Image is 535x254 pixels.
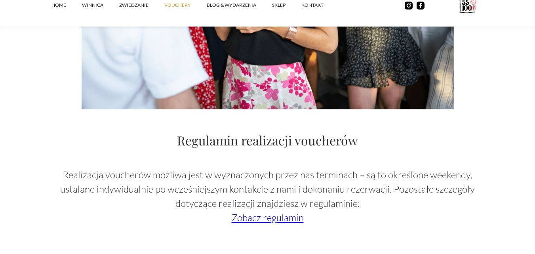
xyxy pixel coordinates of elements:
h1: Regulamin realizacji voucherów [51,132,484,149]
a: Zobacz regulamin [232,212,304,223]
p: Realizacja voucherów możliwa jest w wyznaczonych przez nas terminach – są to określone weekendy, ... [51,168,484,225]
